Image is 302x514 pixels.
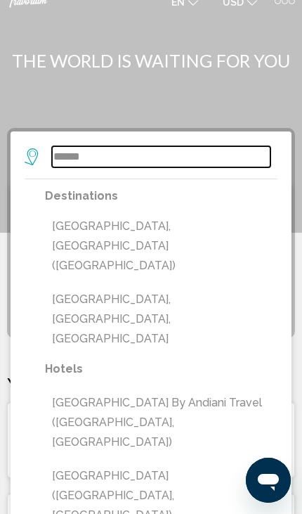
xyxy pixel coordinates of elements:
h1: THE WORLD IS WAITING FOR YOU [7,50,295,71]
p: Your Recent Searches [7,373,295,394]
button: [GEOGRAPHIC_DATA] By Andiani Travel ([GEOGRAPHIC_DATA], [GEOGRAPHIC_DATA]) [45,390,277,456]
button: [GEOGRAPHIC_DATA], [GEOGRAPHIC_DATA], [GEOGRAPHIC_DATA] [45,286,277,352]
button: Hotels in [GEOGRAPHIC_DATA], [GEOGRAPHIC_DATA], [GEOGRAPHIC_DATA] (LAS)[DATE] - [DATE]1Room2Adults [7,401,295,479]
p: Destinations [45,186,277,206]
button: [GEOGRAPHIC_DATA], [GEOGRAPHIC_DATA] ([GEOGRAPHIC_DATA]) [45,213,277,279]
iframe: Кнопка для запуску вікна повідомлень [246,458,291,503]
div: Search widget [11,131,291,335]
p: Hotels [45,359,277,379]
